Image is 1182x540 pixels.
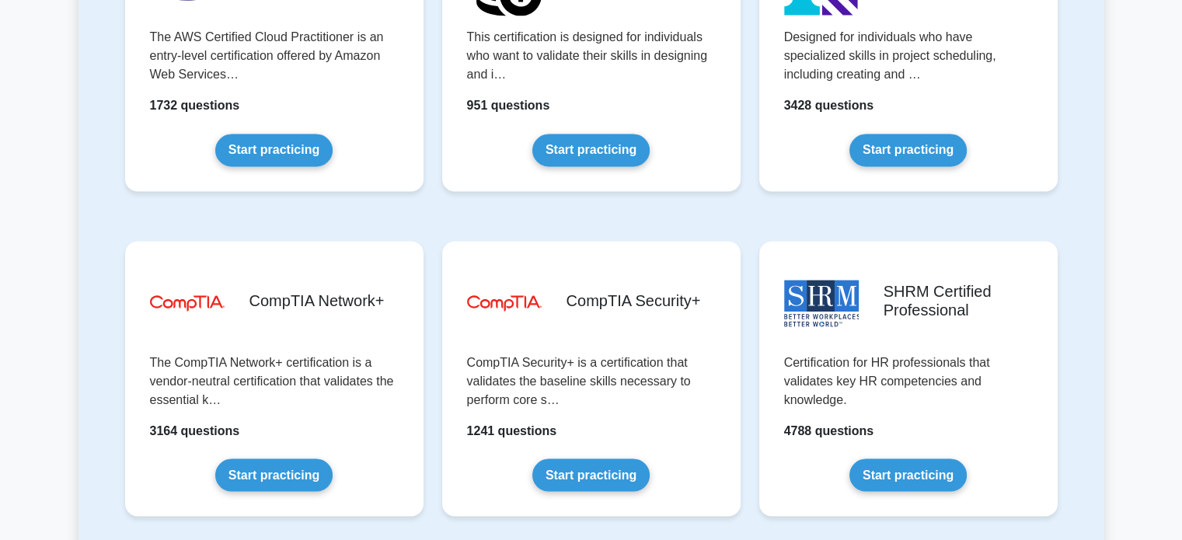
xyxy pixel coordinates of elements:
a: Start practicing [532,458,650,491]
a: Start practicing [849,458,967,491]
a: Start practicing [215,134,333,166]
a: Start practicing [215,458,333,491]
a: Start practicing [532,134,650,166]
a: Start practicing [849,134,967,166]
